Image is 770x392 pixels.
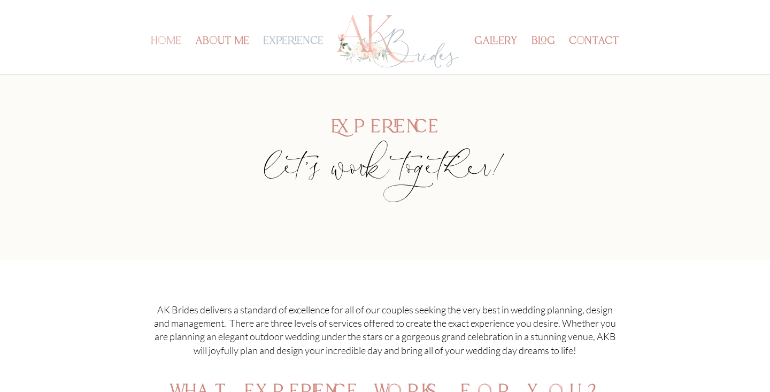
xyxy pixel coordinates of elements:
img: Los Angeles Wedding Planner - AK Brides [335,12,460,71]
a: home [151,37,181,74]
a: experience [263,37,324,74]
p: let’s work together! [96,142,674,217]
a: contact [569,37,619,74]
a: about me [195,37,249,74]
h2: Experience [96,118,674,142]
a: gallery [474,37,518,74]
p: AK Brides delivers a standard of excellence for all of our couples seeking the very best in weddi... [150,303,620,367]
a: blog [532,37,555,74]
